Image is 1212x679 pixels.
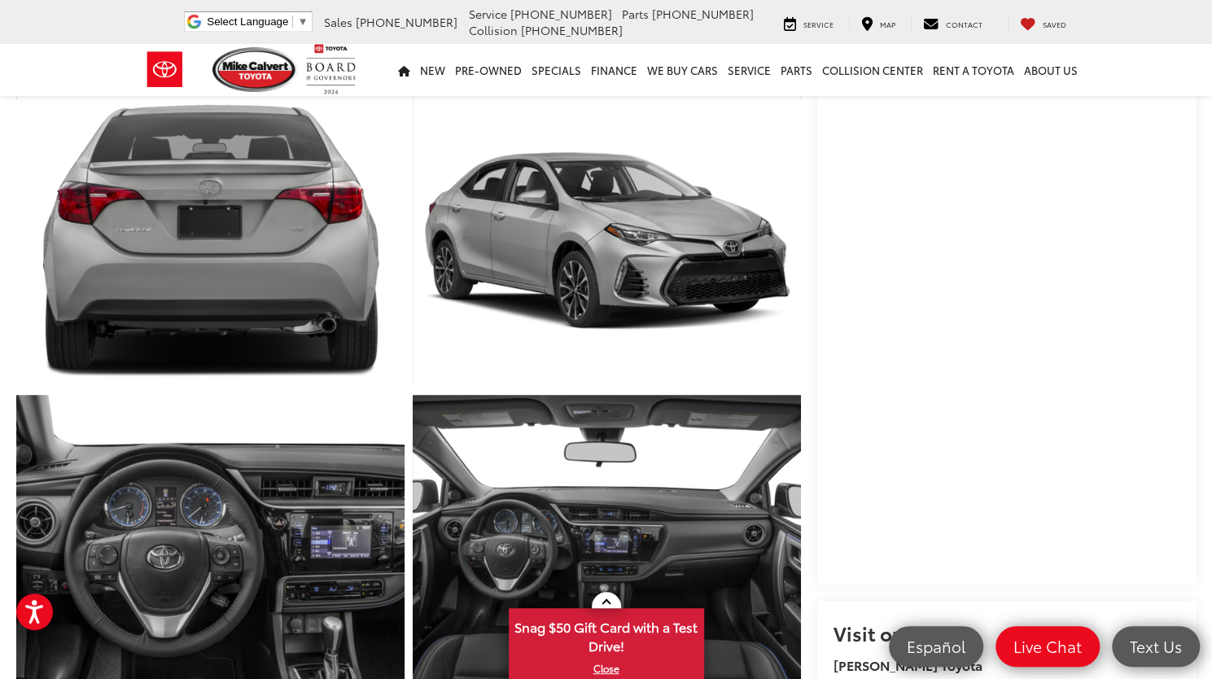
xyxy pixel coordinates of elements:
[1008,15,1079,31] a: My Saved Vehicles
[292,15,293,28] span: ​
[880,19,895,29] span: Map
[413,95,801,387] a: Expand Photo 5
[16,95,405,387] a: Expand Photo 4
[1112,626,1200,667] a: Text Us
[207,15,288,28] span: Select Language
[469,6,507,22] span: Service
[510,6,612,22] span: [PHONE_NUMBER]
[527,44,586,96] a: Specials
[834,655,982,674] strong: [PERSON_NAME] Toyota
[409,93,805,390] img: 2017 Toyota Corolla SE
[899,636,974,656] span: Español
[622,6,649,22] span: Parts
[415,44,450,96] a: New
[134,43,195,96] img: Toyota
[642,44,723,96] a: WE BUY CARS
[803,19,834,29] span: Service
[1005,636,1090,656] span: Live Chat
[324,14,352,30] span: Sales
[212,47,299,92] img: Mike Calvert Toyota
[995,626,1100,667] a: Live Chat
[356,14,457,30] span: [PHONE_NUMBER]
[450,44,527,96] a: Pre-Owned
[510,610,702,659] span: Snag $50 Gift Card with a Test Drive!
[1043,19,1066,29] span: Saved
[1122,636,1190,656] span: Text Us
[12,93,409,390] img: 2017 Toyota Corolla SE
[469,22,518,38] span: Collision
[889,626,983,667] a: Español
[586,44,642,96] a: Finance
[911,15,995,31] a: Contact
[834,622,1179,643] h2: Visit our Store
[1019,44,1083,96] a: About Us
[652,6,754,22] span: [PHONE_NUMBER]
[772,15,846,31] a: Service
[207,15,308,28] a: Select Language​
[521,22,623,38] span: [PHONE_NUMBER]
[946,19,982,29] span: Contact
[817,44,928,96] a: Collision Center
[393,44,415,96] a: Home
[849,15,908,31] a: Map
[723,44,776,96] a: Service
[297,15,308,28] span: ▼
[776,44,817,96] a: Parts
[928,44,1019,96] a: Rent a Toyota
